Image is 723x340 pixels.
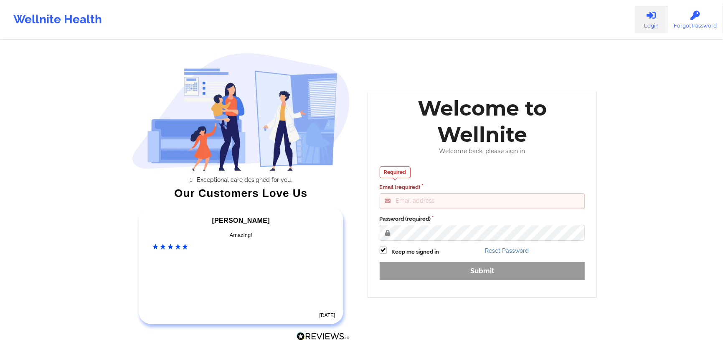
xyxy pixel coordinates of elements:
a: Login [635,6,667,33]
div: Required [380,166,411,178]
label: Keep me signed in [392,248,439,256]
time: [DATE] [320,312,335,318]
div: Welcome to Wellnite [374,95,591,148]
label: Email (required) [380,183,585,191]
img: wellnite-auth-hero_200.c722682e.png [132,53,350,171]
div: Welcome back, please sign in [374,148,591,155]
span: [PERSON_NAME] [212,217,270,224]
a: Reset Password [485,247,529,254]
div: Amazing! [152,231,330,239]
li: Exceptional care designed for you. [140,176,350,183]
div: Our Customers Love Us [132,189,350,197]
input: Email address [380,193,585,209]
a: Forgot Password [667,6,723,33]
label: Password (required) [380,215,585,223]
